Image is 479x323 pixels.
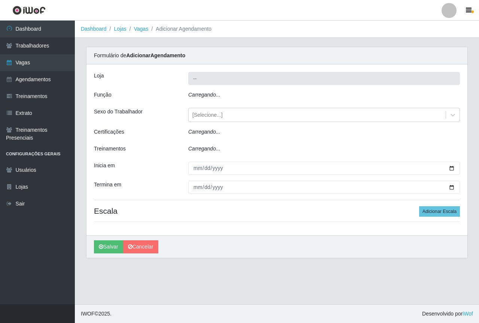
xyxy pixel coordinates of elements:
[94,108,143,116] label: Sexo do Trabalhador
[94,181,121,189] label: Termina em
[188,162,460,175] input: 00/00/0000
[148,25,211,33] li: Adicionar Agendamento
[123,240,158,253] a: Cancelar
[463,311,473,317] a: iWof
[94,145,126,153] label: Treinamentos
[94,240,123,253] button: Salvar
[419,206,460,217] button: Adicionar Escala
[422,310,473,318] span: Desenvolvido por
[188,92,220,98] i: Carregando...
[12,6,46,15] img: CoreUI Logo
[188,146,220,152] i: Carregando...
[192,111,223,119] div: [Selecione...]
[126,52,185,58] strong: Adicionar Agendamento
[75,21,479,38] nav: breadcrumb
[114,26,126,32] a: Lojas
[86,47,467,64] div: Formulário de
[134,26,149,32] a: Vagas
[81,311,95,317] span: IWOF
[94,128,124,136] label: Certificações
[94,162,115,170] label: Inicia em
[81,26,107,32] a: Dashboard
[94,91,112,99] label: Função
[94,206,460,216] h4: Escala
[94,72,104,80] label: Loja
[188,181,460,194] input: 00/00/0000
[81,310,112,318] span: © 2025 .
[188,129,220,135] i: Carregando...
